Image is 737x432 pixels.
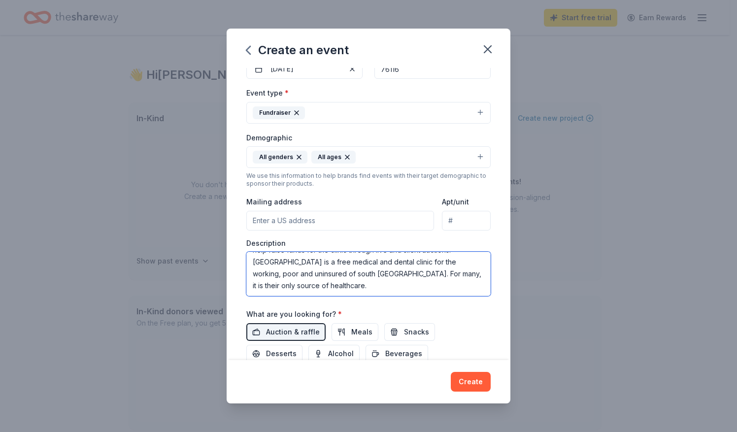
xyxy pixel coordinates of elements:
input: # [442,211,491,231]
span: Desserts [266,348,297,360]
div: All ages [311,151,356,164]
button: Auction & raffle [246,323,326,341]
button: Desserts [246,345,302,363]
div: Fundraiser [253,106,305,119]
div: All genders [253,151,307,164]
input: Enter a US address [246,211,434,231]
div: We use this information to help brands find events with their target demographic to sponsor their... [246,172,491,188]
button: All gendersAll ages [246,146,491,168]
label: What are you looking for? [246,309,342,319]
textarea: Dinner for Mercy will be a beautiful evening to celebrate the amazing work [DEMOGRAPHIC_DATA] is ... [246,252,491,296]
label: Demographic [246,133,292,143]
div: Create an event [246,42,349,58]
input: 12345 (U.S. only) [374,59,491,79]
button: Create [451,372,491,392]
button: Beverages [366,345,428,363]
span: Alcohol [328,348,354,360]
span: Snacks [404,326,429,338]
span: Beverages [385,348,422,360]
label: Event type [246,88,289,98]
label: Mailing address [246,197,302,207]
button: Snacks [384,323,435,341]
button: [DATE] [246,59,363,79]
span: Meals [351,326,372,338]
button: Alcohol [308,345,360,363]
button: Fundraiser [246,102,491,124]
label: Apt/unit [442,197,469,207]
span: Auction & raffle [266,326,320,338]
label: Description [246,238,286,248]
button: Meals [332,323,378,341]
